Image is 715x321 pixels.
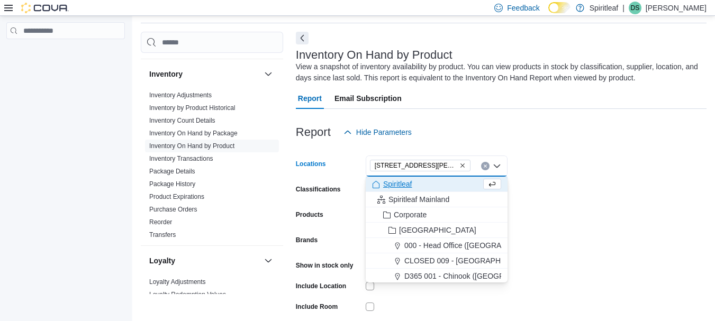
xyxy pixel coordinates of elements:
span: Inventory Adjustments [149,91,212,99]
span: Corporate [394,209,427,220]
a: Inventory On Hand by Product [149,142,234,150]
label: Products [296,210,323,219]
span: [STREET_ADDRESS][PERSON_NAME] [375,160,457,171]
label: Brands [296,236,318,244]
button: Loyalty [262,254,275,267]
a: Inventory Count Details [149,117,215,124]
button: CLOSED 009 - [GEOGRAPHIC_DATA]. [366,253,508,269]
a: Inventory On Hand by Package [149,130,238,137]
button: Inventory [149,69,260,79]
span: Reorder [149,218,172,226]
button: Remove 555 - Spiritleaf Lawrence Ave (North York) from selection in this group [459,162,466,169]
button: 000 - Head Office ([GEOGRAPHIC_DATA]) [366,238,508,253]
h3: Report [296,126,331,139]
a: Reorder [149,218,172,226]
span: Package Details [149,167,195,176]
label: Locations [296,160,326,168]
span: Spiritleaf Mainland [388,194,449,205]
a: Product Expirations [149,193,204,200]
span: Dark Mode [548,13,549,14]
button: Next [296,32,309,44]
button: [GEOGRAPHIC_DATA] [366,223,508,238]
label: Classifications [296,185,341,194]
input: Dark Mode [548,2,571,13]
a: Purchase Orders [149,206,197,213]
div: Inventory [141,89,283,245]
p: Spiritleaf [590,2,618,14]
span: Inventory Count Details [149,116,215,125]
span: Purchase Orders [149,205,197,214]
span: Email Subscription [334,88,402,109]
h3: Loyalty [149,255,175,266]
span: 000 - Head Office ([GEOGRAPHIC_DATA]) [404,240,546,251]
h3: Inventory On Hand by Product [296,49,452,61]
a: Inventory by Product Historical [149,104,236,112]
a: Transfers [149,231,176,239]
button: Close list of options [493,162,501,170]
a: Loyalty Redemption Values [149,291,226,298]
label: Include Room [296,302,338,311]
span: Inventory On Hand by Package [149,129,238,137]
span: Feedback [507,3,539,13]
img: Cova [21,3,69,13]
button: Loyalty [149,255,260,266]
p: | [622,2,625,14]
div: View a snapshot of inventory availability by product. You can view products in stock by classific... [296,61,701,84]
button: Clear input [481,162,490,170]
div: Loyalty [141,276,283,305]
span: [GEOGRAPHIC_DATA] [399,225,476,235]
label: Include Location [296,282,346,290]
button: D365 001 - Chinook ([GEOGRAPHIC_DATA]) [366,269,508,284]
span: D365 001 - Chinook ([GEOGRAPHIC_DATA]) [404,271,554,281]
span: Spiritleaf [383,179,412,189]
a: Loyalty Adjustments [149,278,206,286]
span: Hide Parameters [356,127,412,137]
label: Show in stock only [296,261,354,270]
p: [PERSON_NAME] [646,2,707,14]
button: Inventory [262,68,275,80]
span: 555 - Spiritleaf Lawrence Ave (North York) [370,160,470,171]
span: DS [631,2,640,14]
h3: Inventory [149,69,183,79]
span: Report [298,88,322,109]
span: CLOSED 009 - [GEOGRAPHIC_DATA]. [404,255,535,266]
a: Package Details [149,168,195,175]
button: Spiritleaf [366,177,508,192]
div: Danielle S [629,2,641,14]
button: Spiritleaf Mainland [366,192,508,207]
button: Corporate [366,207,508,223]
button: Hide Parameters [339,122,416,143]
a: Inventory Adjustments [149,91,212,99]
a: Package History [149,180,195,188]
nav: Complex example [6,41,125,67]
a: Inventory Transactions [149,155,213,162]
